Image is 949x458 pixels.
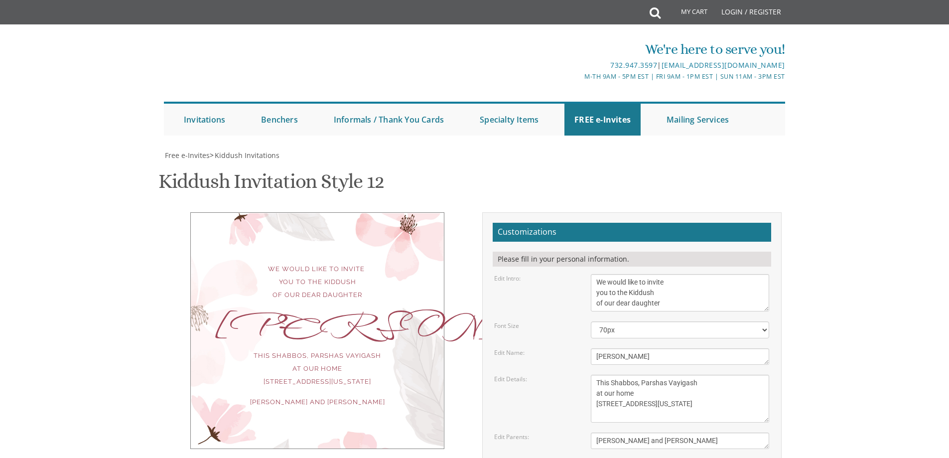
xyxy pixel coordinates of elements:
[493,223,771,242] h2: Customizations
[158,170,384,200] h1: Kiddush Invitation Style 12
[493,252,771,267] div: Please fill in your personal information.
[210,151,279,160] span: >
[211,263,424,302] div: We would like to invite you to the Kiddush of our dear daughter
[214,151,279,160] a: Kiddush Invitations
[372,39,785,59] div: We're here to serve you!
[662,60,785,70] a: [EMAIL_ADDRESS][DOMAIN_NAME]
[470,104,548,136] a: Specialty Items
[494,274,521,283] label: Edit Intro:
[165,151,210,160] span: Free e-Invites
[372,59,785,71] div: |
[251,104,308,136] a: Benchers
[494,433,529,441] label: Edit Parents:
[591,274,769,311] textarea: We would like to invite you to the Kiddush of our dear daughter
[372,71,785,82] div: M-Th 9am - 5pm EST | Fri 9am - 1pm EST | Sun 11am - 3pm EST
[610,60,657,70] a: 732.947.3597
[591,433,769,449] textarea: [PERSON_NAME] and [PERSON_NAME]
[657,104,739,136] a: Mailing Services
[591,348,769,365] textarea: [PERSON_NAME]
[211,349,424,388] div: This Shabbos, Parshas Vayigash at our home [STREET_ADDRESS][US_STATE]
[174,104,235,136] a: Invitations
[564,104,641,136] a: FREE e-Invites
[164,151,210,160] a: Free e-Invites
[324,104,454,136] a: Informals / Thank You Cards
[215,151,279,160] span: Kiddush Invitations
[211,396,424,409] div: [PERSON_NAME] and [PERSON_NAME]
[591,375,769,423] textarea: This Shabbos, Parshas Vayigash at our home [STREET_ADDRESS][US_STATE]
[660,1,714,26] a: My Cart
[494,375,527,383] label: Edit Details:
[494,321,519,330] label: Font Size
[494,348,525,357] label: Edit Name:
[211,321,424,334] div: [PERSON_NAME]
